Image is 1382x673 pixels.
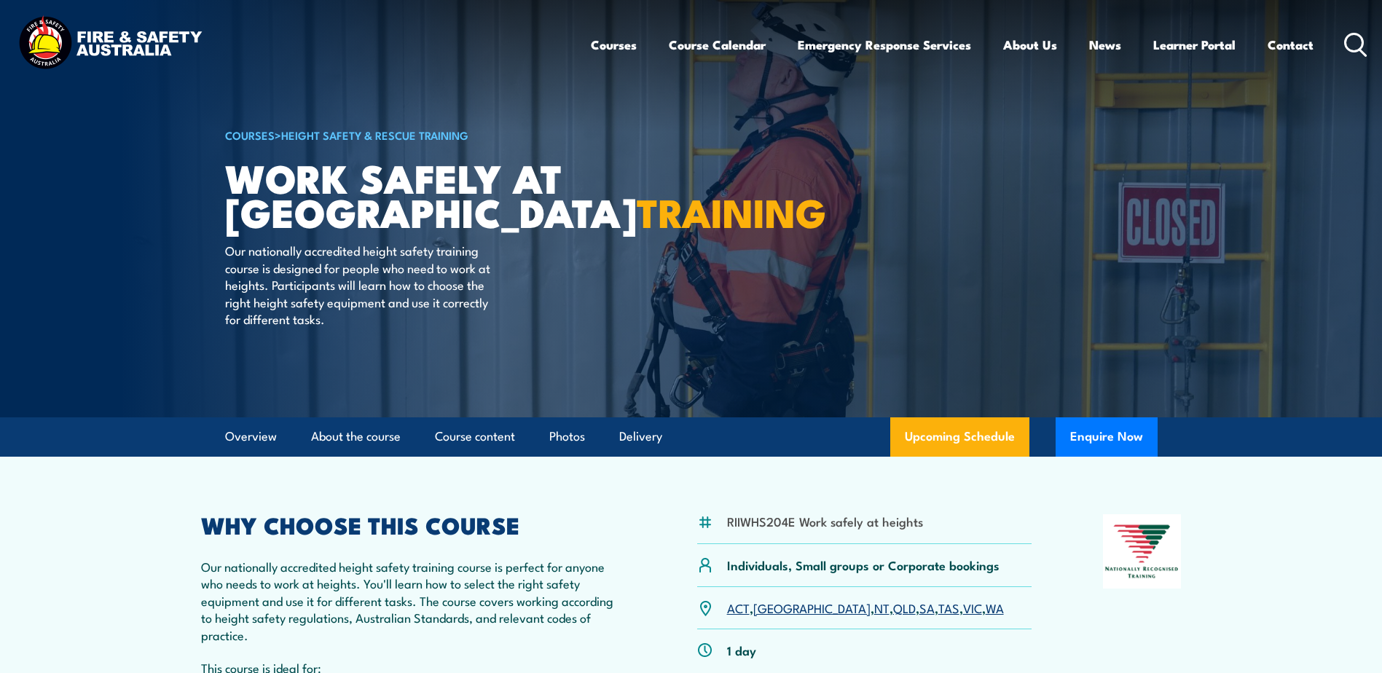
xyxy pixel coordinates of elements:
[919,599,935,616] a: SA
[435,417,515,456] a: Course content
[1003,25,1057,64] a: About Us
[591,25,637,64] a: Courses
[1056,417,1158,457] button: Enquire Now
[890,417,1029,457] a: Upcoming Schedule
[201,558,627,643] p: Our nationally accredited height safety training course is perfect for anyone who needs to work a...
[1089,25,1121,64] a: News
[619,417,662,456] a: Delivery
[1103,514,1182,589] img: Nationally Recognised Training logo.
[1153,25,1236,64] a: Learner Portal
[874,599,890,616] a: NT
[225,417,277,456] a: Overview
[201,514,627,535] h2: WHY CHOOSE THIS COURSE
[669,25,766,64] a: Course Calendar
[727,599,1004,616] p: , , , , , , ,
[727,556,1000,573] p: Individuals, Small groups or Corporate bookings
[281,127,468,143] a: Height Safety & Rescue Training
[727,599,750,616] a: ACT
[938,599,959,616] a: TAS
[963,599,982,616] a: VIC
[549,417,585,456] a: Photos
[225,160,585,228] h1: Work Safely at [GEOGRAPHIC_DATA]
[225,242,491,327] p: Our nationally accredited height safety training course is designed for people who need to work a...
[225,127,275,143] a: COURSES
[637,181,826,241] strong: TRAINING
[1268,25,1314,64] a: Contact
[798,25,971,64] a: Emergency Response Services
[727,513,923,530] li: RIIWHS204E Work safely at heights
[986,599,1004,616] a: WA
[893,599,916,616] a: QLD
[753,599,871,616] a: [GEOGRAPHIC_DATA]
[311,417,401,456] a: About the course
[225,126,585,143] h6: >
[727,642,756,658] p: 1 day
